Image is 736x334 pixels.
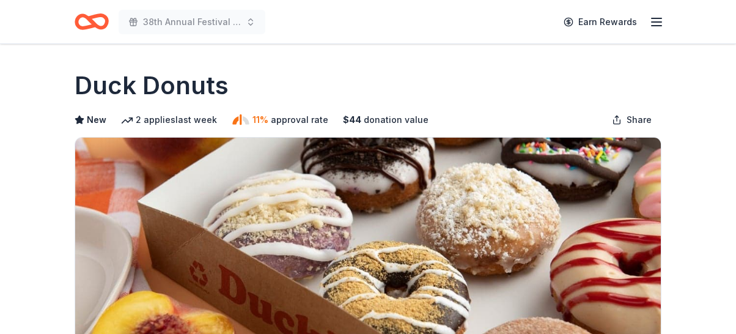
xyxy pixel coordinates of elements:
span: 38th Annual Festival of Trees [143,15,241,29]
span: $ 44 [343,113,361,127]
span: Share [627,113,652,127]
span: 11% [252,113,268,127]
a: Home [75,7,109,36]
span: approval rate [271,113,328,127]
span: donation value [364,113,429,127]
a: Earn Rewards [556,11,644,33]
button: 38th Annual Festival of Trees [119,10,265,34]
h1: Duck Donuts [75,69,229,103]
span: New [87,113,106,127]
div: 2 applies last week [121,113,217,127]
button: Share [602,108,661,132]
